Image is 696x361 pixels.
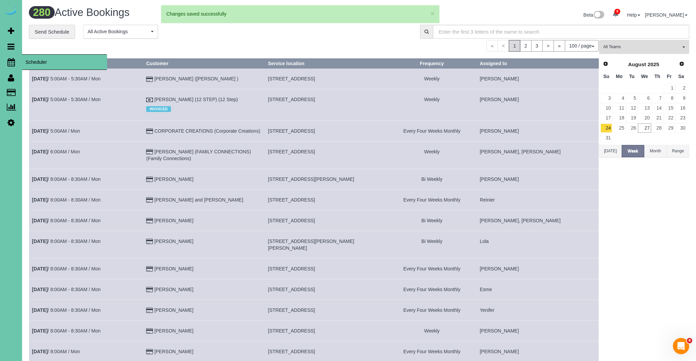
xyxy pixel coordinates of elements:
[638,103,651,113] a: 13
[143,141,265,169] td: Customer
[554,40,565,52] a: »
[599,40,689,51] ol: All Teams
[146,308,153,313] i: Credit Card Payment
[143,258,265,279] td: Customer
[601,103,612,113] a: 10
[32,266,101,271] a: [DATE]/ 8:00AM - 8:30AM / Mon
[29,7,354,18] h1: Active Bookings
[32,197,48,203] b: [DATE]
[628,61,646,67] span: August
[664,114,675,123] a: 22
[477,120,598,141] td: Assigned to
[29,120,143,141] td: Schedule date
[613,114,625,123] a: 18
[154,287,193,292] a: [PERSON_NAME]
[431,10,435,17] button: ×
[143,300,265,320] td: Customer
[268,239,354,251] span: [STREET_ADDRESS][PERSON_NAME][PERSON_NAME]
[387,258,477,279] td: Frequency
[29,69,143,89] td: Schedule date
[652,103,663,113] a: 14
[29,189,143,210] td: Schedule date
[268,218,315,223] span: [STREET_ADDRESS]
[676,94,687,103] a: 9
[387,89,477,120] td: Frequency
[154,328,193,334] a: [PERSON_NAME]
[531,40,543,52] a: 3
[667,74,672,79] span: Friday
[609,7,622,22] a: 6
[599,40,689,54] button: All Teams
[626,94,638,103] a: 5
[268,307,315,313] span: [STREET_ADDRESS]
[677,59,686,69] a: Next
[265,320,387,341] td: Service location
[622,145,644,157] button: Week
[509,40,520,52] span: 1
[146,98,153,102] i: Check Payment
[32,128,48,134] b: [DATE]
[599,145,622,157] button: [DATE]
[486,40,498,52] span: «
[29,169,143,189] td: Schedule date
[601,94,612,103] a: 3
[146,329,153,334] i: Credit Card Payment
[477,231,598,258] td: Assigned to
[268,97,315,102] span: [STREET_ADDRESS]
[32,149,48,154] b: [DATE]
[387,59,477,69] th: Frequency
[644,145,667,157] button: Month
[647,61,659,67] span: 2025
[616,74,623,79] span: Monday
[477,210,598,231] td: Assigned to
[143,279,265,300] td: Customer
[143,120,265,141] td: Customer
[655,74,660,79] span: Thursday
[679,61,684,66] span: Next
[143,59,265,69] th: Customer
[638,94,651,103] a: 6
[627,12,640,18] a: Help
[387,189,477,210] td: Frequency
[143,189,265,210] td: Customer
[477,89,598,120] td: Assigned to
[154,218,193,223] a: [PERSON_NAME]
[146,287,153,292] i: Credit Card Payment
[265,169,387,189] td: Service location
[265,300,387,320] td: Service location
[146,239,153,244] i: Credit Card Payment
[32,307,48,313] b: [DATE]
[387,279,477,300] td: Frequency
[146,77,153,82] i: Credit Card Payment
[268,149,315,154] span: [STREET_ADDRESS]
[265,141,387,169] td: Service location
[154,76,238,81] a: [PERSON_NAME] ([PERSON_NAME] )
[32,176,101,182] a: [DATE]/ 8:00AM - 8:30AM / Mon
[477,169,598,189] td: Assigned to
[29,300,143,320] td: Schedule date
[143,89,265,120] td: Customer
[676,103,687,113] a: 16
[29,25,75,39] a: Send Schedule
[268,128,315,134] span: [STREET_ADDRESS]
[433,25,689,39] input: Enter the first 3 letters of the name to search
[146,218,153,223] i: Credit Card Payment
[652,94,663,103] a: 7
[32,97,101,102] a: [DATE]/ 5:00AM - 5:30AM / Mon
[593,11,604,20] img: New interface
[32,239,48,244] b: [DATE]
[676,84,687,93] a: 2
[477,279,598,300] td: Assigned to
[29,258,143,279] td: Schedule date
[387,120,477,141] td: Frequency
[268,328,315,334] span: [STREET_ADDRESS]
[387,231,477,258] td: Frequency
[29,231,143,258] td: Schedule date
[477,59,598,69] th: Assigned to
[387,300,477,320] td: Frequency
[613,103,625,113] a: 11
[32,76,101,81] a: [DATE]/ 5:00AM - 5:30AM / Mon
[268,287,315,292] span: [STREET_ADDRESS]
[32,287,48,292] b: [DATE]
[265,69,387,89] td: Service location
